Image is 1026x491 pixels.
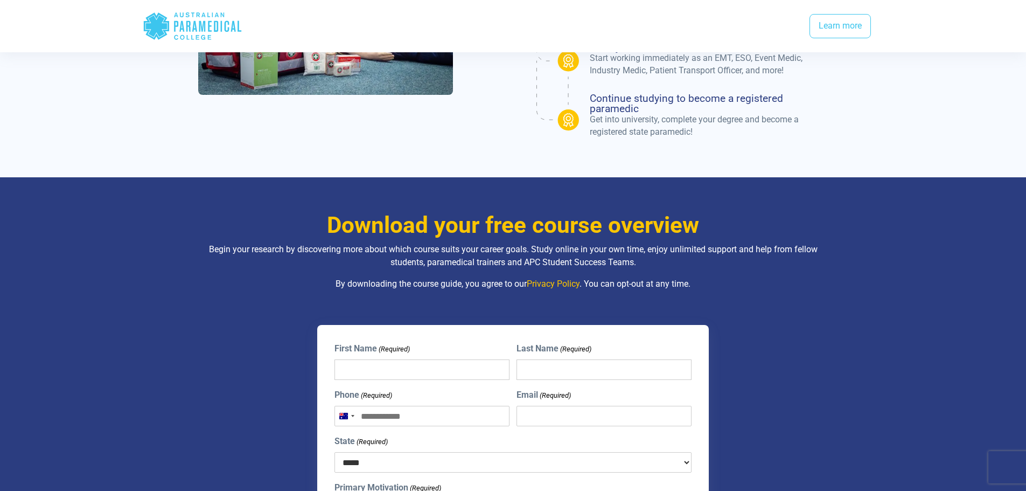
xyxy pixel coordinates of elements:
[560,344,592,355] span: (Required)
[335,406,358,426] button: Selected country
[334,342,410,355] label: First Name
[143,9,242,44] div: Australian Paramedical College
[590,93,828,114] h4: Continue studying to become a registered paramedic
[539,390,571,401] span: (Required)
[809,14,871,39] a: Learn more
[527,279,580,289] a: Privacy Policy
[378,344,410,355] span: (Required)
[355,437,388,447] span: (Required)
[334,389,392,402] label: Phone
[517,389,571,402] label: Email
[590,114,828,138] p: Get into university, complete your degree and become a registered state paramedic!
[360,390,392,401] span: (Required)
[198,278,828,291] p: By downloading the course guide, you agree to our . You can opt-out at any time.
[334,435,388,448] label: State
[198,212,828,239] h3: Download your free course overview
[517,342,591,355] label: Last Name
[590,52,828,77] p: Start working immediately as an EMT, ESO, Event Medic, Industry Medic, Patient Transport Officer,...
[198,243,828,269] p: Begin your research by discovering more about which course suits your career goals. Study online ...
